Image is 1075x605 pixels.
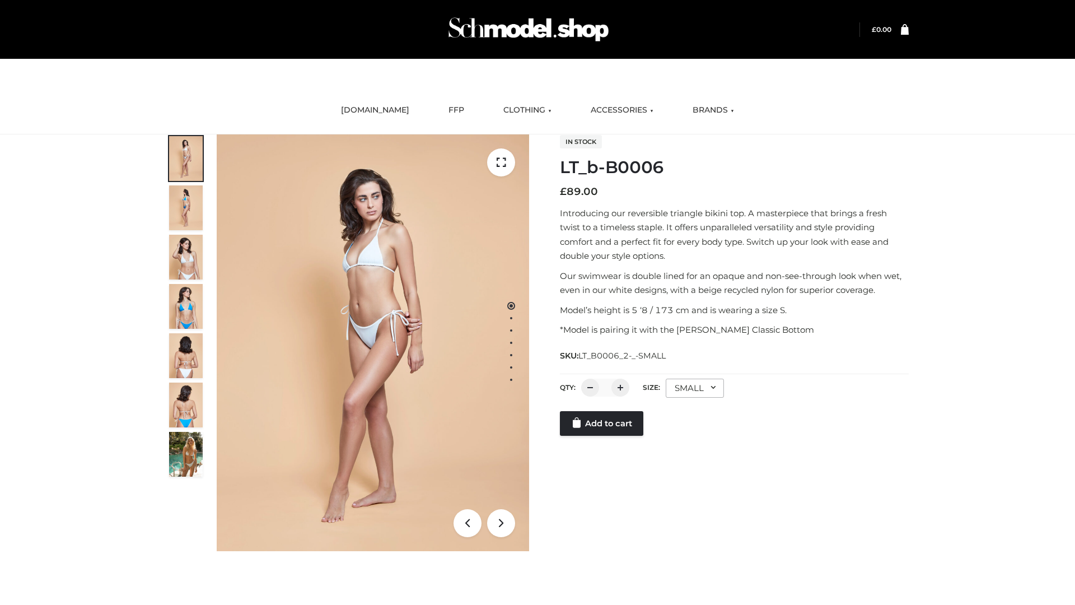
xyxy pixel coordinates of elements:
bdi: 0.00 [872,25,891,34]
a: BRANDS [684,98,742,123]
h1: LT_b-B0006 [560,157,909,178]
a: FFP [440,98,473,123]
label: QTY: [560,383,576,392]
a: Add to cart [560,411,643,436]
a: [DOMAIN_NAME] [333,98,418,123]
a: ACCESSORIES [582,98,662,123]
a: £0.00 [872,25,891,34]
span: £ [560,185,567,198]
img: ArielClassicBikiniTop_CloudNine_AzureSky_OW114ECO_1 [217,134,529,551]
p: *Model is pairing it with the [PERSON_NAME] Classic Bottom [560,323,909,337]
bdi: 89.00 [560,185,598,198]
img: ArielClassicBikiniTop_CloudNine_AzureSky_OW114ECO_4-scaled.jpg [169,284,203,329]
span: SKU: [560,349,667,362]
div: SMALL [666,379,724,398]
img: ArielClassicBikiniTop_CloudNine_AzureSky_OW114ECO_3-scaled.jpg [169,235,203,280]
label: Size: [643,383,660,392]
a: CLOTHING [495,98,560,123]
img: ArielClassicBikiniTop_CloudNine_AzureSky_OW114ECO_2-scaled.jpg [169,185,203,230]
img: Schmodel Admin 964 [445,7,613,52]
img: ArielClassicBikiniTop_CloudNine_AzureSky_OW114ECO_8-scaled.jpg [169,383,203,427]
p: Our swimwear is double lined for an opaque and non-see-through look when wet, even in our white d... [560,269,909,297]
span: LT_B0006_2-_-SMALL [578,351,666,361]
span: £ [872,25,876,34]
p: Model’s height is 5 ‘8 / 173 cm and is wearing a size S. [560,303,909,318]
p: Introducing our reversible triangle bikini top. A masterpiece that brings a fresh twist to a time... [560,206,909,263]
img: Arieltop_CloudNine_AzureSky2.jpg [169,432,203,477]
img: ArielClassicBikiniTop_CloudNine_AzureSky_OW114ECO_7-scaled.jpg [169,333,203,378]
img: ArielClassicBikiniTop_CloudNine_AzureSky_OW114ECO_1-scaled.jpg [169,136,203,181]
span: In stock [560,135,602,148]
